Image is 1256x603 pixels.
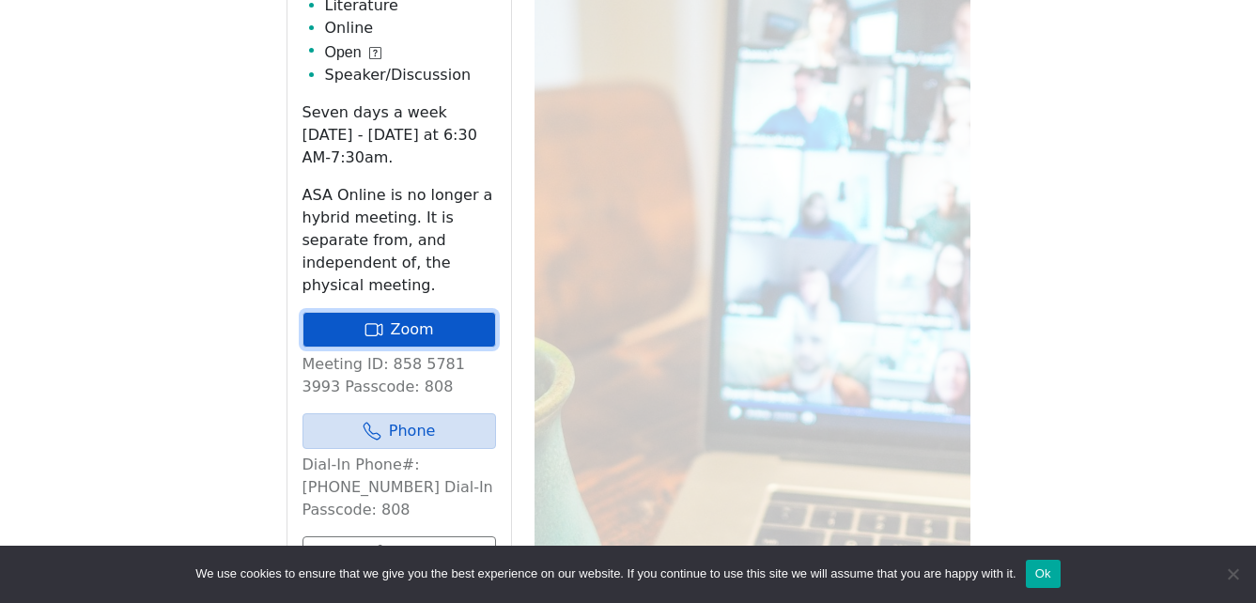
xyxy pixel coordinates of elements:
[302,454,496,521] p: Dial-In Phone#: [PHONE_NUMBER] Dial-In Passcode: 808
[325,41,362,64] span: Open
[302,536,496,572] button: Share
[1223,564,1242,583] span: No
[1026,560,1061,588] button: Ok
[302,312,496,348] a: Zoom
[302,413,496,449] a: Phone
[302,101,496,169] p: Seven days a week [DATE] - [DATE] at 6:30 AM-7:30am.
[302,184,496,297] p: ASA Online is no longer a hybrid meeting. It is separate from, and independent of, the physical m...
[325,17,496,39] li: Online
[302,353,496,398] p: Meeting ID: 858 5781 3993 Passcode: 808
[325,41,381,64] button: Open
[325,64,496,86] li: Speaker/Discussion
[195,564,1016,583] span: We use cookies to ensure that we give you the best experience on our website. If you continue to ...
